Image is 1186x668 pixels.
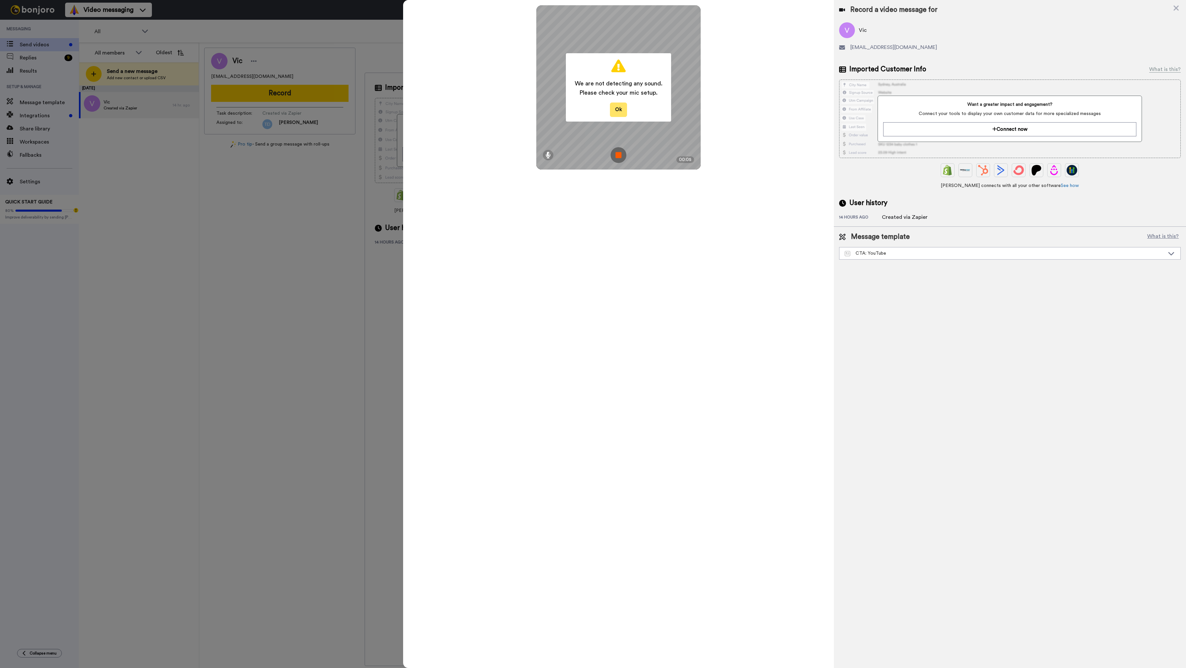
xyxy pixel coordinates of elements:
[845,250,1165,257] div: CTA: YouTube
[1013,165,1024,175] img: ConvertKit
[610,103,627,117] button: Ok
[942,165,953,175] img: Shopify
[883,101,1136,108] span: Want a greater impact and engagement?
[611,147,626,163] img: ic_record_stop.svg
[1049,165,1059,175] img: Drip
[883,122,1136,136] button: Connect now
[575,79,663,88] span: We are not detecting any sound.
[1031,165,1042,175] img: Patreon
[849,64,926,74] span: Imported Customer Info
[839,215,882,221] div: 14 hours ago
[960,165,971,175] img: Ontraport
[845,251,850,256] img: Message-temps.svg
[851,232,910,242] span: Message template
[850,43,937,51] span: [EMAIL_ADDRESS][DOMAIN_NAME]
[1149,65,1181,73] div: What is this?
[883,110,1136,117] span: Connect your tools to display your own customer data for more specialized messages
[1145,232,1181,242] button: What is this?
[575,88,663,97] span: Please check your mic setup.
[839,182,1181,189] span: [PERSON_NAME] connects with all your other software
[882,213,928,221] div: Created via Zapier
[978,165,988,175] img: Hubspot
[1067,165,1077,175] img: GoHighLevel
[1061,183,1079,188] a: See how
[996,165,1006,175] img: ActiveCampaign
[849,198,887,208] span: User history
[676,156,694,163] div: 00:05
